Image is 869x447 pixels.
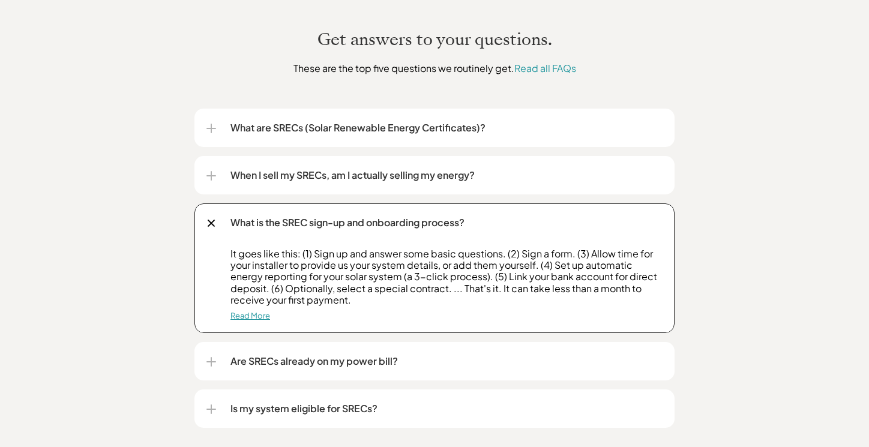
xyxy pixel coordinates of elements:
p: When I sell my SRECs, am I actually selling my energy? [230,168,663,182]
p: Are SRECs already on my power bill? [230,354,663,368]
h2: Get answers to your questions. [92,28,777,51]
p: These are the top five questions we routinely get. [212,61,657,76]
p: It goes like this: (1) Sign up and answer some basic questions. (2) Sign a form. (3) Allow time f... [230,248,663,305]
a: Read More [230,311,270,320]
a: Read all FAQs [514,62,576,74]
p: What are SRECs (Solar Renewable Energy Certificates)? [230,121,663,135]
p: Is my system eligible for SRECs? [230,401,663,416]
p: What is the SREC sign-up and onboarding process? [230,215,663,230]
